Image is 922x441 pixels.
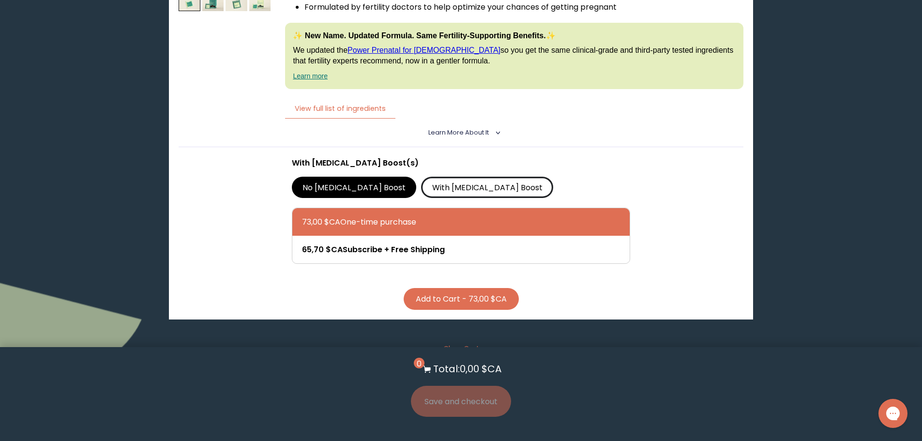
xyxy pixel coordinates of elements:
[433,362,501,376] p: Total: 0,00 $CA
[285,99,395,119] button: View full list of ingredients
[411,386,511,417] button: Save and checkout
[428,128,489,137] span: Learn More About it
[293,31,555,40] strong: ✨ New Name. Updated Formula. Same Fertility-Supporting Benefits.✨
[293,72,328,80] a: Learn more
[421,177,553,198] label: With [MEDICAL_DATA] Boost
[304,1,743,13] li: Formulated by fertility doctors to help optimize your chances of getting pregnant
[292,157,631,169] p: With [MEDICAL_DATA] Boost(s)
[874,395,912,431] iframe: Gorgias live chat messenger
[292,177,417,198] label: No [MEDICAL_DATA] Boost
[348,46,500,54] a: Power Prenatal for [DEMOGRAPHIC_DATA]
[414,358,424,368] span: 0
[293,45,735,67] p: We updated the so you get the same clinical-grade and third-party tested ingredients that fertili...
[428,128,494,137] summary: Learn More About it <
[404,288,519,310] button: Add to Cart - 73,00 $CA
[492,130,500,135] i: <
[443,344,479,357] button: Clear Cart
